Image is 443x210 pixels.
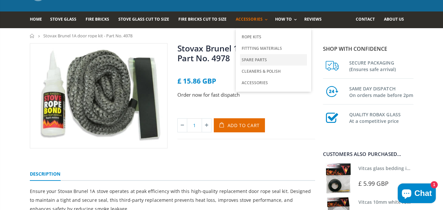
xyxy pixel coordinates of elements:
div: Customers also purchased... [323,152,413,157]
a: How To [275,11,300,28]
a: Description [30,168,61,181]
inbox-online-store-chat: Shopify online store chat [396,183,438,205]
a: Rope Kits [240,31,307,43]
span: Add to Cart [228,122,260,128]
a: Accessories [236,11,271,28]
span: Accessories [236,16,262,22]
span: Stove Glass [50,16,76,22]
button: Add to Cart [214,118,265,132]
a: Reviews [304,11,327,28]
a: Home [30,11,47,28]
a: Stove Glass Cut To Size [118,11,174,28]
a: About us [384,11,409,28]
a: Fittting Materials [240,43,307,54]
span: Stovax Brunel 1A door rope kit - Part No. 4978 [43,33,132,39]
a: Fire Bricks Cut To Size [178,11,232,28]
span: Contact [356,16,375,22]
span: About us [384,16,404,22]
a: Cleaners & Polish [240,66,307,77]
span: £ 5.99 GBP [358,180,389,187]
a: Home [30,34,35,38]
a: Spare Parts [240,54,307,66]
span: How To [275,16,292,22]
a: Stove Glass [50,11,81,28]
span: Fire Bricks [86,16,109,22]
img: DoorRopeKit_ac38be58-9de0-46ea-b6e2-e879208a1e57_800x_crop_center.webp [30,44,167,148]
a: Fire Bricks [86,11,114,28]
h3: QUALITY ROBAX GLASS At a competitive price [349,110,413,124]
img: Vitcas stove glass bedding in tape [323,163,353,194]
p: Order now for fast dispatch [177,91,315,99]
span: Fire Bricks Cut To Size [178,16,227,22]
a: Contact [356,11,380,28]
p: Shop with confidence [323,45,413,53]
span: £ 15.86 GBP [177,76,216,86]
span: Stove Glass Cut To Size [118,16,169,22]
a: Accessories [240,77,307,88]
h3: SAME DAY DISPATCH On orders made before 2pm [349,84,413,99]
span: Home [30,16,42,22]
a: Stovax Brunel 1A door rope kit - Part No. 4978 [177,43,301,64]
span: Reviews [304,16,322,22]
h3: SECURE PACKAGING (Ensures safe arrival) [349,58,413,73]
